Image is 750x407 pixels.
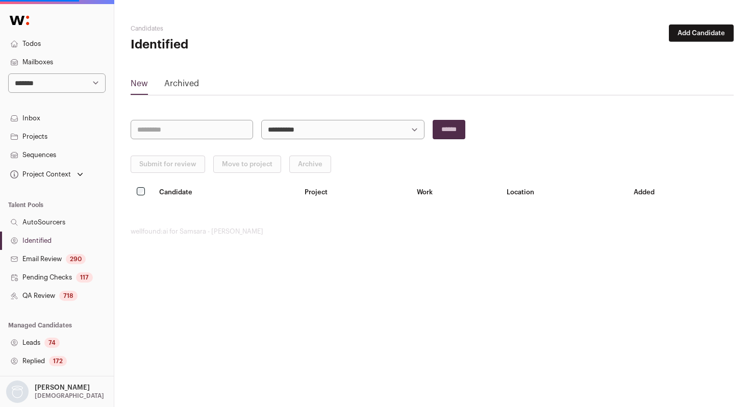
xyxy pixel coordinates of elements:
div: 74 [44,338,60,348]
div: 290 [66,254,86,264]
a: Archived [164,78,199,94]
img: Wellfound [4,10,35,31]
th: Candidate [153,181,298,203]
button: Open dropdown [8,167,85,182]
button: Open dropdown [4,380,106,403]
h2: Candidates [131,24,332,33]
div: 117 [76,272,93,283]
div: Project Context [8,170,71,179]
img: nopic.png [6,380,29,403]
div: 718 [59,291,78,301]
p: [DEMOGRAPHIC_DATA] [35,392,104,400]
button: Add Candidate [669,24,734,42]
th: Location [501,181,628,203]
div: 172 [49,356,67,366]
th: Added [628,181,734,203]
a: New [131,78,148,94]
th: Project [298,181,411,203]
footer: wellfound:ai for Samsara - [PERSON_NAME] [131,227,734,236]
th: Work [411,181,501,203]
p: [PERSON_NAME] [35,384,90,392]
h1: Identified [131,37,332,53]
